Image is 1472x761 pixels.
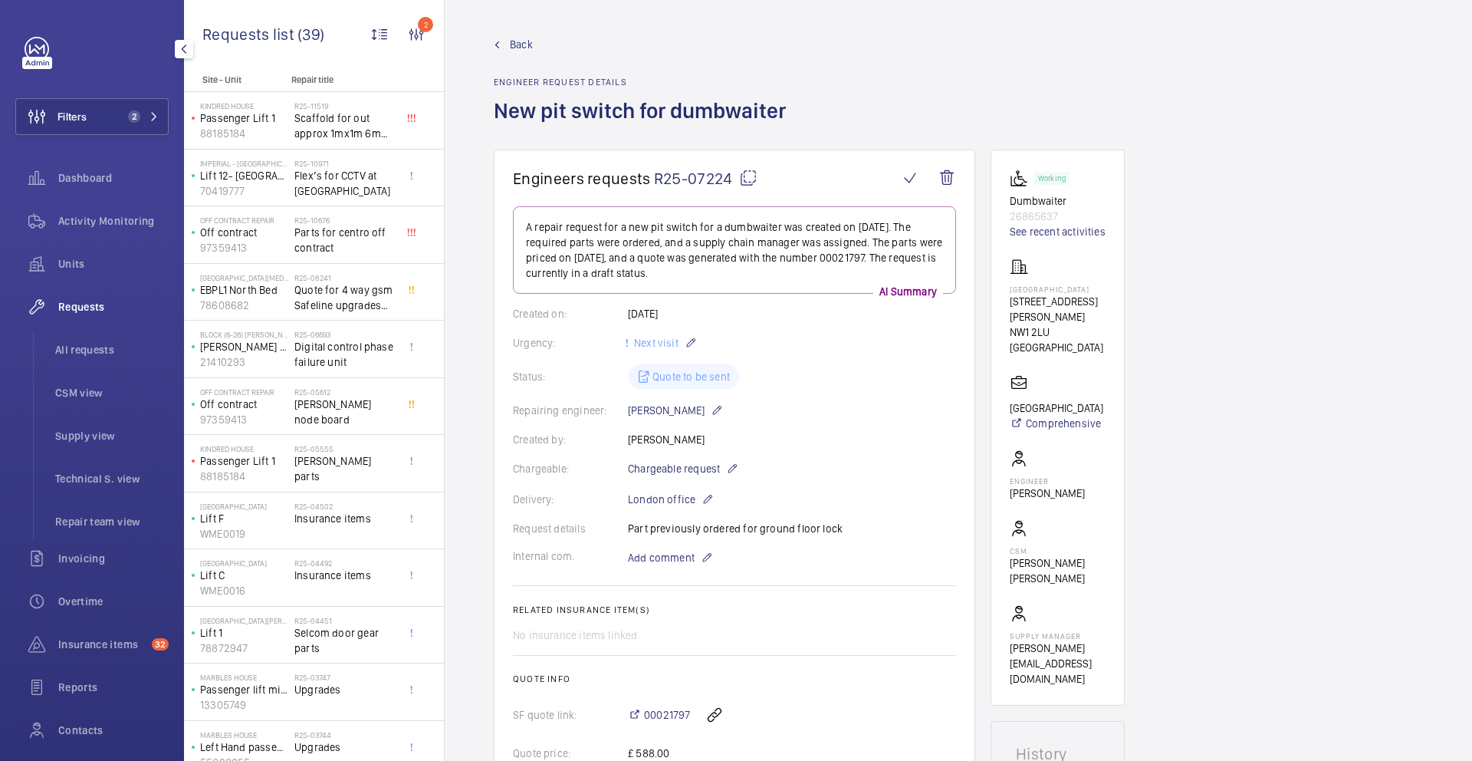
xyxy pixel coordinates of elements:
[200,101,288,110] p: Kindred House
[1010,631,1106,641] p: Supply manager
[294,625,396,656] span: Selcom door gear parts
[58,299,169,315] span: Requests
[200,412,288,427] p: 97359413
[873,284,943,299] p: AI Summary
[55,342,169,357] span: All requests
[294,168,396,199] span: Flex’s for CCTV at [GEOGRAPHIC_DATA]
[631,337,678,349] span: Next visit
[294,159,396,168] h2: R25-10971
[294,282,396,313] span: Quote for 4 way gsm Safeline upgrades on all 8 lifts
[513,169,651,188] span: Engineers requests
[58,213,169,229] span: Activity Monitoring
[294,387,396,397] h2: R25-05612
[200,697,288,713] p: 13305749
[58,594,169,609] span: Overtime
[294,616,396,625] h2: R25-04451
[55,428,169,443] span: Supply view
[200,616,288,625] p: [GEOGRAPHIC_DATA][PERSON_NAME]
[1010,546,1106,555] p: CSM
[1010,324,1106,355] p: NW1 2LU [GEOGRAPHIC_DATA]
[200,298,288,313] p: 78608682
[15,98,169,135] button: Filters2
[1010,209,1106,224] p: 26865637
[200,339,288,354] p: [PERSON_NAME] House
[1010,224,1106,239] a: See recent activities
[58,256,169,272] span: Units
[200,730,288,740] p: Marbles House
[200,126,288,141] p: 88185184
[200,168,288,183] p: Lift 12- [GEOGRAPHIC_DATA] Block (Passenger)
[55,471,169,486] span: Technical S. view
[200,568,288,583] p: Lift C
[1010,285,1106,294] p: [GEOGRAPHIC_DATA]
[200,673,288,682] p: Marbles House
[1010,476,1085,486] p: Engineer
[628,550,695,565] span: Add comment
[628,707,690,723] a: 00021797
[1010,193,1106,209] p: Dumbwaiter
[200,511,288,526] p: Lift F
[644,707,690,723] span: 00021797
[184,74,285,85] p: Site - Unit
[1010,416,1103,431] a: Comprehensive
[1010,486,1085,501] p: [PERSON_NAME]
[200,110,288,126] p: Passenger Lift 1
[200,625,288,641] p: Lift 1
[294,453,396,484] span: [PERSON_NAME] parts
[200,330,288,339] p: Block (6-26) [PERSON_NAME][GEOGRAPHIC_DATA]
[200,225,288,240] p: Off contract
[294,397,396,427] span: [PERSON_NAME] node board
[200,558,288,568] p: [GEOGRAPHIC_DATA]
[200,183,288,199] p: 70419777
[494,77,795,87] h2: Engineer request details
[200,682,288,697] p: Passenger lift middle
[58,637,146,652] span: Insurance items
[200,240,288,255] p: 97359413
[58,170,169,186] span: Dashboard
[200,526,288,542] p: WME0019
[200,354,288,370] p: 21410293
[200,583,288,598] p: WME0016
[526,219,943,281] p: A repair request for a new pit switch for a dumbwaiter was created on [DATE]. The required parts ...
[294,511,396,526] span: Insurance items
[55,514,169,529] span: Repair team view
[513,605,956,615] h2: Related insurance item(s)
[58,680,169,695] span: Reports
[200,740,288,755] p: Left Hand passenger (looking from outside main gate)
[294,740,396,755] span: Upgrades
[200,273,288,282] p: [GEOGRAPHIC_DATA][MEDICAL_DATA] (UCLH)
[202,25,297,44] span: Requests list
[294,273,396,282] h2: R25-08241
[200,502,288,511] p: [GEOGRAPHIC_DATA]
[1010,400,1103,416] p: [GEOGRAPHIC_DATA]
[294,444,396,453] h2: R25-05555
[294,216,396,225] h2: R25-10676
[628,461,720,476] span: Chargeable request
[200,159,288,168] p: Imperial - [GEOGRAPHIC_DATA]
[200,282,288,298] p: EBPL1 North Bed
[200,641,288,656] p: 78872947
[294,225,396,255] span: Parts for centro off contract
[294,558,396,568] h2: R25-04492
[1038,176,1066,181] p: Working
[1010,169,1034,187] img: platform_lift.svg
[294,339,396,370] span: Digital control phase failure unit
[200,216,288,225] p: Off Contract Repair
[58,723,169,738] span: Contacts
[510,37,533,52] span: Back
[58,109,87,124] span: Filters
[1010,555,1106,586] p: [PERSON_NAME] [PERSON_NAME]
[294,110,396,141] span: Scaffold for out approx 1mx1m 6m high
[200,387,288,397] p: Off Contract Repair
[200,469,288,484] p: 88185184
[152,638,169,651] span: 32
[654,169,757,188] span: R25-07224
[294,673,396,682] h2: R25-03747
[294,330,396,339] h2: R25-06693
[1010,294,1106,324] p: [STREET_ADDRESS][PERSON_NAME]
[200,453,288,469] p: Passenger Lift 1
[294,682,396,697] span: Upgrades
[294,730,396,740] h2: R25-03744
[200,444,288,453] p: Kindred House
[128,110,140,123] span: 2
